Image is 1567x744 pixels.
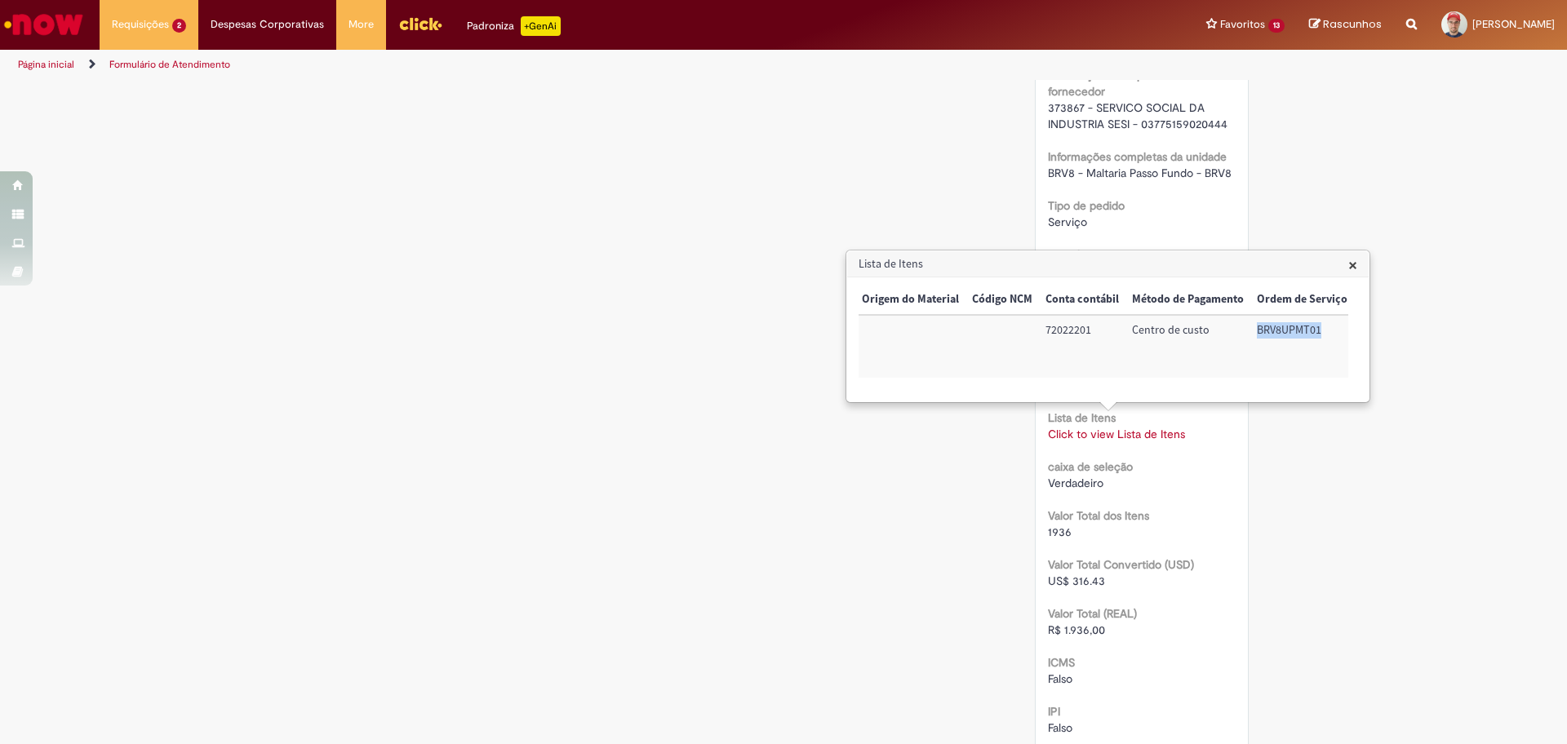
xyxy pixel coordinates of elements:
[1048,671,1072,686] span: Falso
[467,16,561,36] div: Padroniza
[1323,16,1382,32] span: Rascunhos
[1220,16,1265,33] span: Favoritos
[855,315,966,378] td: Origem do Material:
[1048,622,1105,637] span: R$ 1.936,00
[1348,254,1357,276] span: ×
[1048,149,1227,164] b: Informações completas da unidade
[348,16,374,33] span: More
[1048,573,1105,588] span: US$ 316.43
[1048,247,1116,262] b: Tipo de Frete
[966,285,1039,315] th: Código NCM
[1048,557,1194,572] b: Valor Total Convertido (USD)
[1048,410,1116,425] b: Lista de Itens
[1268,19,1285,33] span: 13
[1250,315,1354,378] td: Ordem de Serviço: BRV8UPMT01
[1048,476,1103,490] span: Verdadeiro
[1039,315,1125,378] td: Conta contábil: 72022201
[1048,100,1227,131] span: 373867 - SERVICO SOCIAL DA INDUSTRIA SESI - 03775159020444
[211,16,324,33] span: Despesas Corporativas
[521,16,561,36] p: +GenAi
[1472,17,1555,31] span: [PERSON_NAME]
[847,251,1369,277] h3: Lista de Itens
[1048,166,1232,180] span: BRV8 - Maltaria Passo Fundo - BRV8
[1048,720,1072,735] span: Falso
[398,11,442,36] img: click_logo_yellow_360x200.png
[12,50,1032,80] ul: Trilhas de página
[1048,525,1072,539] span: 1936
[112,16,169,33] span: Requisições
[846,250,1370,403] div: Lista de Itens
[1048,508,1149,523] b: Valor Total dos Itens
[1048,606,1137,621] b: Valor Total (REAL)
[1048,427,1185,441] a: Click to view Lista de Itens
[2,8,86,41] img: ServiceNow
[1125,315,1250,378] td: Método de Pagamento: Centro de custo
[109,58,230,71] a: Formulário de Atendimento
[1250,285,1354,315] th: Ordem de Serviço
[1048,198,1125,213] b: Tipo de pedido
[1348,256,1357,273] button: Close
[966,315,1039,378] td: Código NCM:
[1125,285,1250,315] th: Método de Pagamento
[1039,285,1125,315] th: Conta contábil
[855,285,966,315] th: Origem do Material
[1048,68,1183,99] b: Informações completas do fornecedor
[1048,704,1060,719] b: IPI
[1048,215,1087,229] span: Serviço
[172,19,186,33] span: 2
[18,58,74,71] a: Página inicial
[1048,655,1075,670] b: ICMS
[1048,459,1133,474] b: caixa de seleção
[1309,17,1382,33] a: Rascunhos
